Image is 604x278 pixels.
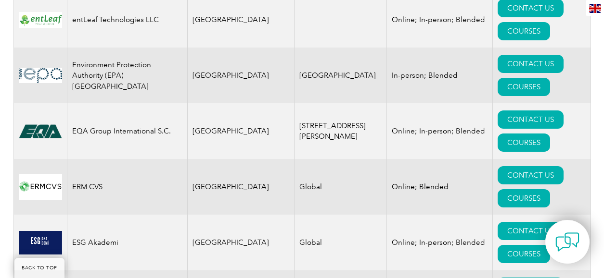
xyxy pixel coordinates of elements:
td: Online; Blended [387,159,493,215]
td: ERM CVS [67,159,187,215]
a: COURSES [498,245,550,263]
td: [GEOGRAPHIC_DATA] [187,48,295,103]
img: 4e4b1b7c-9c37-ef11-a316-00224812a81c-logo.png [19,12,62,27]
td: Online; In-person; Blended [387,103,493,159]
a: BACK TO TOP [14,258,64,278]
td: Online; In-person; Blended [387,215,493,270]
td: In-person; Blended [387,48,493,103]
td: ESG Akademi [67,215,187,270]
a: COURSES [498,22,550,40]
img: 0b2a24ac-d9bc-ea11-a814-000d3a79823d-logo.jpg [19,68,62,83]
td: [GEOGRAPHIC_DATA] [295,48,387,103]
td: [STREET_ADDRESS][PERSON_NAME] [295,103,387,159]
img: en [589,4,601,13]
img: contact-chat.png [555,230,579,254]
td: [GEOGRAPHIC_DATA] [187,215,295,270]
img: 607f6408-376f-eb11-a812-002248153038-logo.png [19,174,62,200]
td: Global [295,159,387,215]
a: CONTACT US [498,110,564,129]
td: EQA Group International S.C. [67,103,187,159]
a: COURSES [498,78,550,96]
a: CONTACT US [498,166,564,184]
td: [GEOGRAPHIC_DATA] [187,103,295,159]
td: Global [295,215,387,270]
img: b30af040-fd5b-f011-bec2-000d3acaf2fb-logo.png [19,231,62,254]
td: Environment Protection Authority (EPA) [GEOGRAPHIC_DATA] [67,48,187,103]
a: COURSES [498,133,550,152]
a: CONTACT US [498,222,564,240]
a: CONTACT US [498,55,564,73]
td: [GEOGRAPHIC_DATA] [187,159,295,215]
img: cf3e4118-476f-eb11-a812-00224815377e-logo.png [19,120,62,143]
a: COURSES [498,189,550,207]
